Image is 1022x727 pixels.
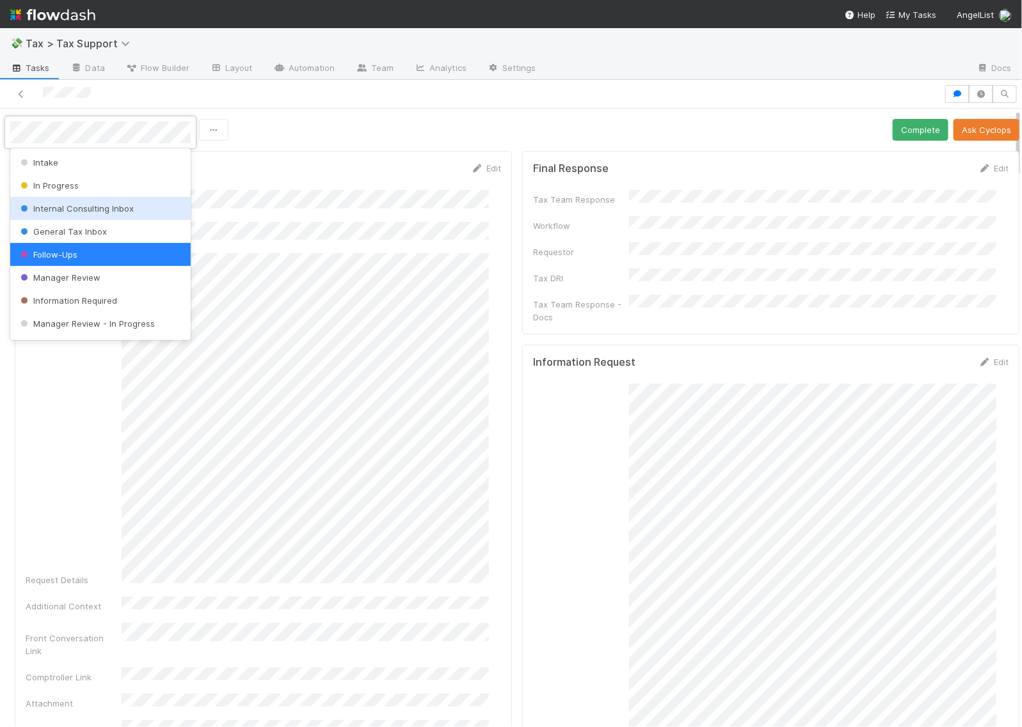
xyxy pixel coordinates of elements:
span: Manager Review [18,272,100,283]
span: In Progress [18,180,79,191]
span: Information Required [18,295,117,306]
span: Internal Consulting Inbox [18,203,134,214]
span: Intake [18,157,58,168]
span: Follow-Ups [18,249,77,260]
span: Manager Review - In Progress [18,318,155,329]
span: General Tax Inbox [18,226,107,237]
